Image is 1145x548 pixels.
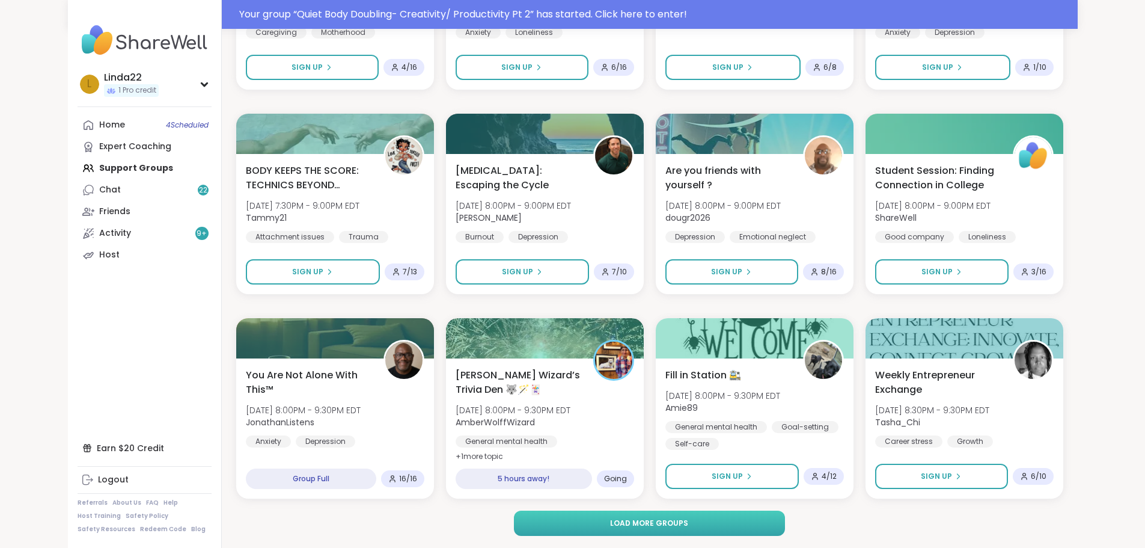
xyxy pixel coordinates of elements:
[112,499,141,507] a: About Us
[1031,472,1046,481] span: 6 / 10
[456,231,504,243] div: Burnout
[104,71,159,84] div: Linda22
[665,200,781,212] span: [DATE] 8:00PM - 9:00PM EDT
[99,184,121,196] div: Chat
[78,499,108,507] a: Referrals
[665,421,767,433] div: General mental health
[292,266,323,277] span: Sign Up
[501,62,533,73] span: Sign Up
[712,471,743,482] span: Sign Up
[665,402,698,414] b: Amie89
[99,141,171,153] div: Expert Coaching
[875,436,942,448] div: Career stress
[665,368,741,383] span: Fill in Station 🚉
[595,137,632,174] img: Mike
[163,499,178,507] a: Help
[246,259,380,285] button: Sign Up
[1015,137,1052,174] img: ShareWell
[612,267,627,277] span: 7 / 10
[456,55,588,80] button: Sign Up
[922,62,953,73] span: Sign Up
[246,26,307,38] div: Caregiving
[246,469,376,489] div: Group Full
[98,474,129,486] div: Logout
[239,7,1070,22] div: Your group “ Quiet Body Doubling- Creativity/ Productivity Pt 2 ” has started. Click here to enter!
[456,469,592,489] div: 5 hours away!
[339,231,388,243] div: Trauma
[78,525,135,534] a: Safety Resources
[456,200,571,212] span: [DATE] 8:00PM - 9:00PM EDT
[246,404,361,416] span: [DATE] 8:00PM - 9:30PM EDT
[246,212,287,224] b: Tammy21
[78,223,212,244] a: Activity9+
[805,342,842,379] img: Amie89
[246,200,359,212] span: [DATE] 7:30PM - 9:00PM EDT
[821,267,837,277] span: 8 / 16
[118,85,156,96] span: 1 Pro credit
[665,231,725,243] div: Depression
[805,137,842,174] img: dougr2026
[385,342,423,379] img: JonathanListens
[246,368,370,397] span: You Are Not Alone With This™
[875,231,954,243] div: Good company
[99,249,120,261] div: Host
[99,206,130,218] div: Friends
[959,231,1016,243] div: Loneliness
[1031,267,1046,277] span: 3 / 16
[875,164,1000,192] span: Student Session: Finding Connection in College
[246,231,334,243] div: Attachment issues
[665,212,710,224] b: dougr2026
[665,390,780,402] span: [DATE] 8:00PM - 9:30PM EDT
[730,231,816,243] div: Emotional neglect
[875,464,1008,489] button: Sign Up
[604,474,627,484] span: Going
[78,201,212,223] a: Friends
[78,114,212,136] a: Home4Scheduled
[78,512,121,520] a: Host Training
[456,368,580,397] span: [PERSON_NAME] Wizard’s Trivia Den 🐺🪄🃏
[1033,63,1046,72] span: 1 / 10
[875,200,991,212] span: [DATE] 8:00PM - 9:00PM EDT
[78,136,212,158] a: Expert Coaching
[665,55,801,80] button: Sign Up
[99,227,131,239] div: Activity
[665,438,719,450] div: Self-care
[78,19,212,61] img: ShareWell Nav Logo
[456,164,580,192] span: [MEDICAL_DATA]: Escaping the Cycle
[246,55,379,80] button: Sign Up
[399,474,417,484] span: 16 / 16
[921,266,953,277] span: Sign Up
[385,137,423,174] img: Tammy21
[772,421,838,433] div: Goal-setting
[403,267,417,277] span: 7 / 13
[140,525,186,534] a: Redeem Code
[875,55,1010,80] button: Sign Up
[78,437,212,459] div: Earn $20 Credit
[823,63,837,72] span: 6 / 8
[311,26,375,38] div: Motherhood
[456,26,501,38] div: Anxiety
[947,436,993,448] div: Growth
[296,436,355,448] div: Depression
[665,259,798,285] button: Sign Up
[78,469,212,491] a: Logout
[712,62,743,73] span: Sign Up
[166,120,209,130] span: 4 Scheduled
[665,464,799,489] button: Sign Up
[505,26,563,38] div: Loneliness
[456,259,589,285] button: Sign Up
[514,511,785,536] button: Load more groups
[665,164,790,192] span: Are you friends with yourself ?
[822,472,837,481] span: 4 / 12
[508,231,568,243] div: Depression
[126,512,168,520] a: Safety Policy
[146,499,159,507] a: FAQ
[925,26,985,38] div: Depression
[292,62,323,73] span: Sign Up
[78,179,212,201] a: Chat22
[99,119,125,131] div: Home
[1015,342,1052,379] img: Tasha_Chi
[875,404,989,416] span: [DATE] 8:30PM - 9:30PM EDT
[246,416,314,428] b: JonathanListens
[456,436,557,448] div: General mental health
